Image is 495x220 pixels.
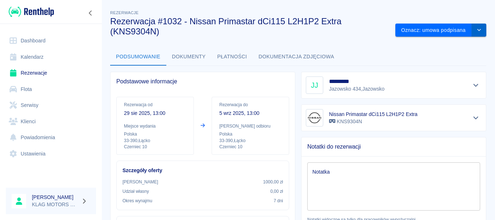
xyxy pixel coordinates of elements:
a: Renthelp logo [6,6,54,18]
a: Flota [6,81,96,97]
img: Image [307,111,322,125]
p: Rezerwacja od [124,101,186,108]
a: Ustawienia [6,146,96,162]
button: Zwiń nawigację [85,8,96,18]
button: Oznacz: umowa podpisana [395,24,472,37]
p: 33-390 , Łącko [219,137,282,144]
p: Czerniec 10 [124,144,186,150]
span: Podstawowe informacje [116,78,289,85]
h3: Rezerwacja #1032 - Nissan Primastar dCi115 L2H1P2 Extra (KNS9304N) [110,16,390,37]
a: Dashboard [6,33,96,49]
p: 0,00 zł [270,188,283,195]
button: Pokaż szczegóły [470,113,482,123]
p: Polska [219,131,282,137]
a: Serwisy [6,97,96,113]
p: Polska [124,131,186,137]
button: Pokaż szczegóły [470,80,482,90]
span: Notatki do rezerwacji [307,143,480,150]
p: 1000,00 zł [263,179,283,185]
h6: Nissan Primastar dCi115 L2H1P2 Extra [329,111,417,118]
p: 5 wrz 2025, 13:00 [219,109,282,117]
button: Dokumentacja zdjęciowa [253,48,340,66]
p: Okres wynajmu [122,198,152,204]
p: 7 dni [274,198,283,204]
h6: [PERSON_NAME] [32,194,78,201]
p: Udział własny [122,188,149,195]
a: Klienci [6,113,96,130]
span: Rezerwacje [110,11,138,15]
p: 29 sie 2025, 13:00 [124,109,186,117]
button: Płatności [212,48,253,66]
p: KNS9304N [329,118,417,125]
p: 33-390 , Łącko [124,137,186,144]
p: KLAG MOTORS Rent a Car [32,201,78,208]
p: Czerniec 10 [219,144,282,150]
p: [PERSON_NAME] odbioru [219,123,282,129]
h6: Szczegóły oferty [122,167,283,174]
p: Rezerwacja do [219,101,282,108]
a: Kalendarz [6,49,96,65]
div: JJ [306,76,323,94]
button: Podsumowanie [110,48,166,66]
p: [PERSON_NAME] [122,179,158,185]
p: Jazowsko 434 , Jazowsko [329,85,386,93]
button: Dokumenty [166,48,212,66]
button: drop-down [472,24,486,37]
img: Renthelp logo [9,6,54,18]
p: Miejsce wydania [124,123,186,129]
a: Rezerwacje [6,65,96,81]
a: Powiadomienia [6,129,96,146]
